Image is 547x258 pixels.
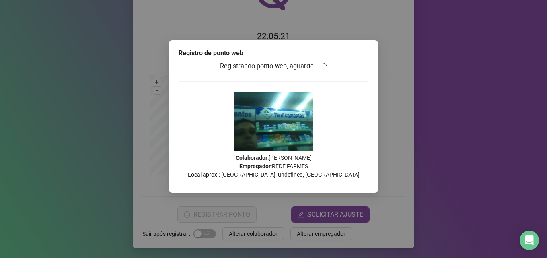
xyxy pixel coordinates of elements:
div: Registro de ponto web [179,48,368,58]
div: Open Intercom Messenger [520,231,539,250]
img: 2Q== [234,92,313,151]
p: : [PERSON_NAME] : REDE FARMES Local aprox.: [GEOGRAPHIC_DATA], undefined, [GEOGRAPHIC_DATA] [179,154,368,179]
span: loading [320,63,327,69]
strong: Empregador [239,163,271,169]
h3: Registrando ponto web, aguarde... [179,61,368,72]
strong: Colaborador [236,155,267,161]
